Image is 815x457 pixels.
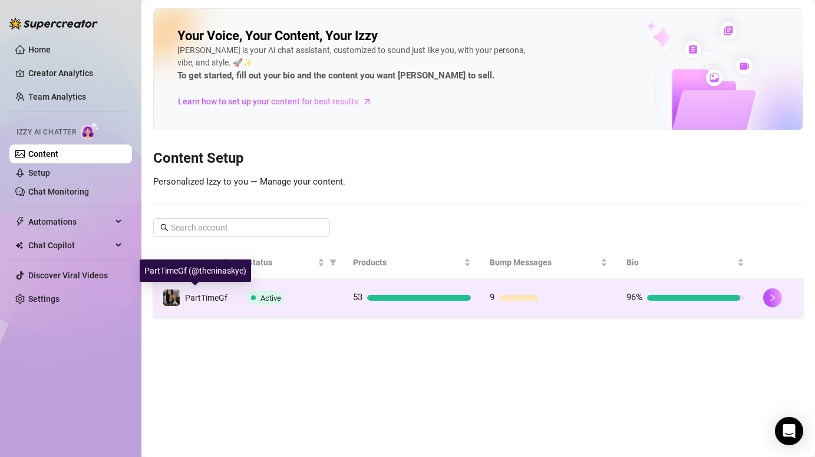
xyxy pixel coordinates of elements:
[171,221,314,234] input: Search account
[626,292,642,303] span: 96%
[617,246,754,279] th: Bio
[490,256,598,269] span: Bump Messages
[177,44,531,83] div: [PERSON_NAME] is your AI chat assistant, customized to sound just like you, with your persona, vi...
[81,122,99,139] img: AI Chatter
[160,223,169,232] span: search
[620,9,803,130] img: ai-chatter-content-library-cLFOSyPT.png
[140,259,251,282] div: PartTimeGf (@theninaskye)
[15,241,23,249] img: Chat Copilot
[353,292,362,303] span: 53
[248,256,315,269] span: Status
[177,70,494,81] strong: To get started, fill out your bio and the content you want [PERSON_NAME] to sell.
[327,254,339,271] span: filter
[490,292,494,303] span: 9
[153,246,238,279] th: Name
[15,217,25,226] span: thunderbolt
[28,168,50,177] a: Setup
[361,96,373,107] span: arrow-right
[163,256,219,269] span: Name
[28,236,112,255] span: Chat Copilot
[775,417,803,445] div: Open Intercom Messenger
[28,271,108,280] a: Discover Viral Videos
[28,187,89,196] a: Chat Monitoring
[178,95,358,108] span: Learn how to set up your content for best results
[344,246,480,279] th: Products
[28,92,86,101] a: Team Analytics
[17,127,76,138] span: Izzy AI Chatter
[763,288,782,307] button: right
[626,256,735,269] span: Bio
[153,176,345,187] span: Personalized Izzy to you — Manage your content.
[28,45,51,54] a: Home
[177,92,381,111] a: Learn how to set up your content for best results
[28,212,112,231] span: Automations
[185,293,227,303] span: PartTimeGf
[28,64,123,83] a: Creator Analytics
[260,294,281,303] span: Active
[153,149,803,168] h3: Content Setup
[353,256,461,269] span: Products
[480,246,617,279] th: Bump Messages
[238,246,344,279] th: Status
[28,294,60,304] a: Settings
[329,259,336,266] span: filter
[163,290,180,306] img: PartTimeGf
[177,28,378,44] h2: Your Voice, Your Content, Your Izzy
[768,294,777,302] span: right
[9,18,98,29] img: logo-BBDzfeDw.svg
[28,149,58,159] a: Content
